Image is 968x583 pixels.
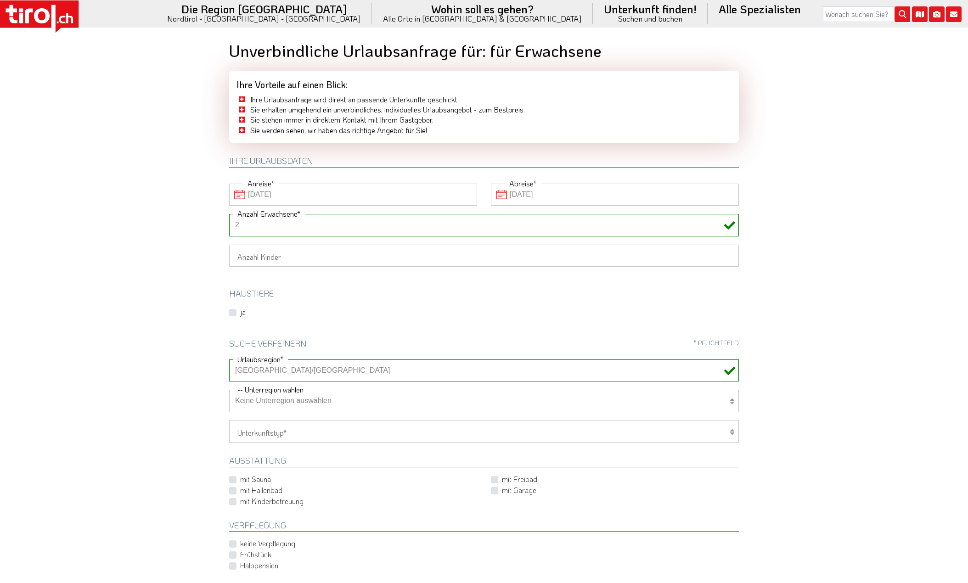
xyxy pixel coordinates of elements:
li: Ihre Urlaubsanfrage wird direkt an passende Unterkünfte geschickt. [236,95,732,105]
span: * Pflichtfeld [693,339,739,346]
label: Halbpension [240,561,278,571]
i: Kontakt [946,6,962,22]
label: mit Garage [502,485,536,495]
li: Sie werden sehen, wir haben das richtige Angebot für Sie! [236,125,732,135]
label: mit Sauna [240,474,271,484]
h1: Unverbindliche Urlaubsanfrage für: für Erwachsene [229,41,739,60]
label: mit Kinderbetreuung [240,496,304,506]
li: Sie erhalten umgehend ein unverbindliches, individuelles Urlaubsangebot - zum Bestpreis. [236,105,732,115]
h2: Ausstattung [229,456,739,467]
i: Fotogalerie [929,6,945,22]
h2: Verpflegung [229,521,739,532]
i: Karte öffnen [912,6,928,22]
label: keine Verpflegung [240,538,295,549]
label: mit Hallenbad [240,485,282,495]
li: Sie stehen immer in direktem Kontakt mit Ihrem Gastgeber. [236,115,732,125]
h2: Suche verfeinern [229,339,739,350]
label: Frühstück [240,549,271,560]
small: Nordtirol - [GEOGRAPHIC_DATA] - [GEOGRAPHIC_DATA] [167,15,361,22]
h2: HAUSTIERE [229,289,739,300]
div: Ihre Vorteile auf einen Blick: [229,71,739,95]
small: Suchen und buchen [604,15,697,22]
small: Alle Orte in [GEOGRAPHIC_DATA] & [GEOGRAPHIC_DATA] [383,15,582,22]
label: ja [240,307,246,317]
input: Wonach suchen Sie? [823,6,910,22]
h2: Ihre Urlaubsdaten [229,157,739,168]
label: mit Freibad [502,474,537,484]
